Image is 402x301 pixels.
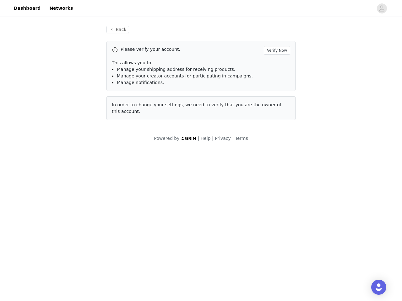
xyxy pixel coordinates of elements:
a: Networks [46,1,77,15]
p: This allows you to: [112,60,290,66]
span: | [212,136,214,141]
span: Manage your shipping address for receiving products. [117,67,235,72]
span: Manage notifications. [117,80,164,85]
div: avatar [379,3,385,13]
a: Dashboard [10,1,44,15]
span: | [232,136,234,141]
span: Manage your creator accounts for participating in campaigns. [117,73,253,78]
button: Back [106,26,129,33]
span: In order to change your settings, we need to verify that you are the owner of this account. [112,102,281,114]
a: Terms [235,136,248,141]
a: Privacy [215,136,231,141]
div: Open Intercom Messenger [371,280,386,295]
span: | [198,136,199,141]
span: Powered by [154,136,179,141]
p: Please verify your account. [121,46,261,53]
button: Verify Now [264,46,290,55]
a: Help [201,136,211,141]
img: logo [181,136,197,140]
